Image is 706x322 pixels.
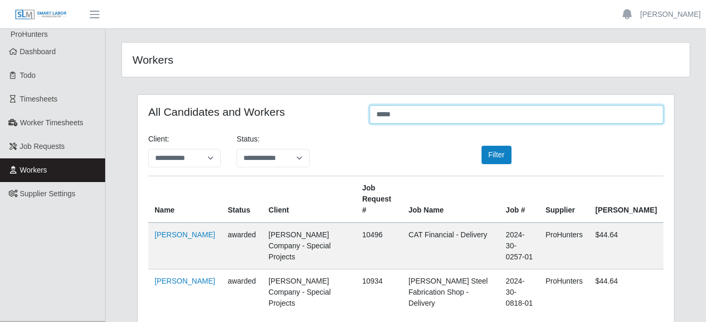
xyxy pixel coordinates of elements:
td: awarded [221,269,262,316]
th: Name [148,176,221,223]
h4: All Candidates and Workers [148,105,354,118]
label: Status: [237,134,260,145]
a: [PERSON_NAME] [640,9,701,20]
span: ProHunters [11,30,48,38]
img: SLM Logo [15,9,67,21]
label: Client: [148,134,169,145]
td: 2024-30-0818-01 [499,269,539,316]
button: Filter [482,146,511,164]
td: 10934 [356,269,402,316]
span: Worker Timesheets [20,118,83,127]
span: Workers [20,166,47,174]
td: [PERSON_NAME] Company - Special Projects [262,269,356,316]
th: Job Name [402,176,499,223]
span: Dashboard [20,47,56,56]
td: ProHunters [539,269,589,316]
span: Supplier Settings [20,189,76,198]
td: [PERSON_NAME] Steel Fabrication Shop - Delivery [402,269,499,316]
th: Job Request # [356,176,402,223]
td: 2024-30-0257-01 [499,223,539,269]
td: ProHunters [539,223,589,269]
td: [PERSON_NAME] Company - Special Projects [262,223,356,269]
th: Status [221,176,262,223]
td: $44.64 [589,269,664,316]
td: awarded [221,223,262,269]
span: Timesheets [20,95,58,103]
a: [PERSON_NAME] [155,277,215,285]
td: CAT Financial - Delivery [402,223,499,269]
th: Client [262,176,356,223]
h4: Workers [132,53,351,66]
th: [PERSON_NAME] [589,176,664,223]
a: [PERSON_NAME] [155,230,215,239]
th: Job # [499,176,539,223]
th: Supplier [539,176,589,223]
span: Job Requests [20,142,65,150]
td: 10496 [356,223,402,269]
td: $44.64 [589,223,664,269]
span: Todo [20,71,36,79]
